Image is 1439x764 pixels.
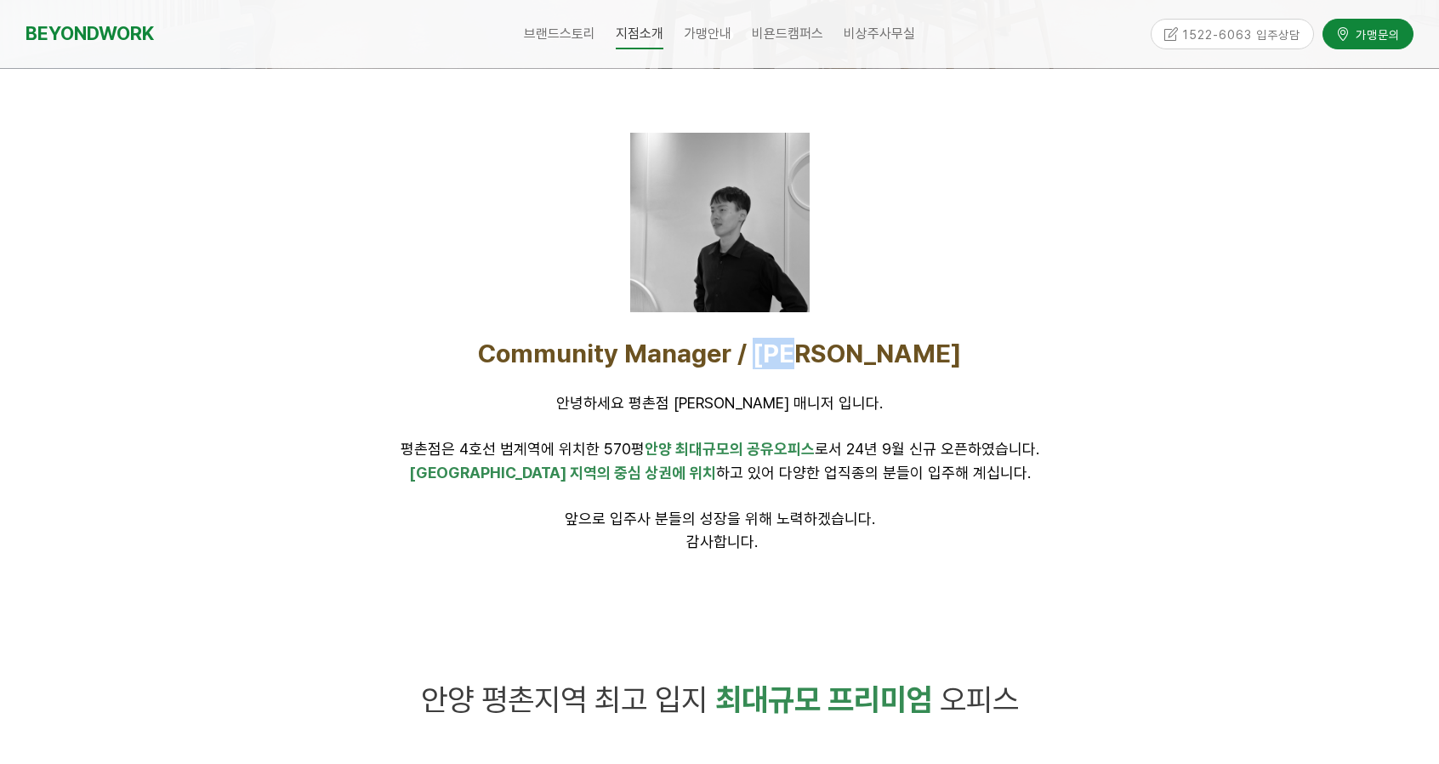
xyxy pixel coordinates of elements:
[674,13,742,55] a: 가맹안내
[556,394,883,412] span: 안녕하세요 평촌점 [PERSON_NAME] 매니저 입니다.
[478,338,961,368] span: Community Manager / [PERSON_NAME]
[1322,19,1413,48] a: 가맹문의
[844,26,915,42] span: 비상주사무실
[742,13,833,55] a: 비욘드캠퍼스
[514,13,606,55] a: 브랜드스토리
[1351,26,1400,43] span: 가맹문의
[26,18,154,49] a: BEYONDWORK
[768,681,933,718] strong: 규모 프리미엄
[686,533,758,550] span: 감사합니다.
[715,681,768,718] strong: 최대
[616,20,663,49] span: 지점소개
[833,13,925,55] a: 비상주사무실
[409,464,716,482] span: [GEOGRAPHIC_DATA] 지역의 중심 상권에 위치
[606,13,674,55] a: 지점소개
[401,440,1039,458] span: 평촌점은 4호선 범계역에 위치한 570평 로서 24년 9월 신규 오픈하였습니다.
[409,464,1031,482] span: 하고 있어 다양한 업직종의 분들이 입주해 계십니다.
[421,681,708,718] span: 안양 평촌지역 최고 입지
[684,26,731,42] span: 가맹안내
[565,510,875,527] span: 앞으로 입주사 분들의 성장을 위해 노력하겠습니다.
[940,681,1019,718] span: 오피스
[752,26,823,42] span: 비욘드캠퍼스
[524,26,595,42] span: 브랜드스토리
[645,440,815,458] span: 안양 최대규모의 공유오피스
